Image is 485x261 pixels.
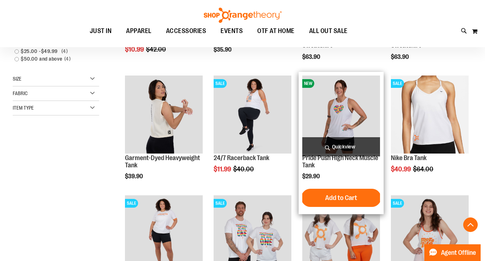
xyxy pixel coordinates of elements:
a: Pride Push High Neck Muscle TankNEW [302,76,380,154]
span: $29.90 [302,173,321,180]
a: Nike Bra Tank [391,154,427,162]
button: Back To Top [463,217,478,232]
img: 24/7 Racerback Tank [214,76,291,153]
span: $63.90 [391,54,410,60]
span: Agent Offline [441,249,476,256]
div: product [210,72,295,191]
a: Quickview [302,137,380,156]
span: ALL OUT SALE [309,23,348,39]
div: product [299,72,384,214]
span: OTF AT HOME [257,23,295,39]
span: SALE [391,79,404,88]
span: SALE [214,199,227,208]
span: SALE [214,79,227,88]
span: Size [13,76,21,82]
span: 4 [62,55,73,63]
div: product [387,72,472,191]
a: Garment-Dyed Heavyweight Tank [125,154,200,169]
button: Agent Offline [424,244,481,261]
span: $42.00 [146,46,167,53]
span: SALE [391,199,404,208]
a: $50.00and above4 [11,55,94,63]
span: APPAREL [126,23,151,39]
a: Garment-Dyed Heavyweight Tank [125,76,203,154]
img: Front facing view of plus Nike Bra Tank [391,76,469,153]
span: Fabric [13,90,28,96]
span: $39.90 [125,173,144,180]
span: ACCESSORIES [166,23,206,39]
span: $40.99 [391,166,412,173]
a: Pride Push High Neck Muscle Tank [302,154,378,169]
img: Shop Orangetheory [203,8,283,23]
span: $63.90 [302,54,321,60]
span: $64.00 [413,166,435,173]
button: Add to Cart [301,189,381,207]
span: SALE [125,199,138,208]
span: $10.99 [125,46,145,53]
span: Item Type [13,105,34,111]
img: Pride Push High Neck Muscle Tank [302,76,380,153]
span: JUST IN [90,23,112,39]
span: 4 [60,48,70,55]
span: NEW [302,79,314,88]
span: $40.00 [233,166,255,173]
span: $49.99 [41,48,60,55]
a: Front facing view of plus Nike Bra TankSALE [391,76,469,154]
a: $25.00-$49.99 4 [11,48,94,55]
a: 24/7 Racerback TankSALE [214,76,291,154]
div: product [121,72,206,198]
span: $35.90 [214,46,233,53]
span: $50.00 [21,55,39,63]
span: $11.99 [214,166,232,173]
span: $25.00 [21,48,39,55]
span: Add to Cart [325,194,357,202]
a: 24/7 Racerback Tank [214,154,269,162]
span: EVENTS [221,23,243,39]
img: Garment-Dyed Heavyweight Tank [125,76,203,153]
